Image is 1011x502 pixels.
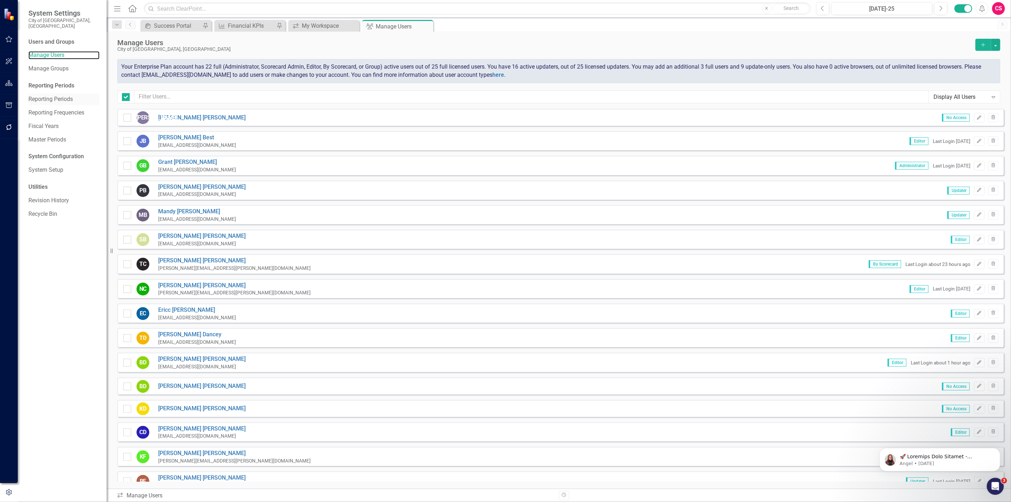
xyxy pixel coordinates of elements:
div: [PERSON_NAME] [137,111,149,124]
div: NC [137,283,149,295]
div: TC [137,258,149,271]
div: Manage Users [376,22,432,31]
div: Manage Users [117,39,972,47]
img: ClearPoint Strategy [4,8,16,20]
a: Fiscal Years [28,122,100,130]
div: KD [137,402,149,415]
button: [DATE]-25 [831,2,932,15]
input: Filter Users... [134,90,929,103]
div: [EMAIL_ADDRESS][DOMAIN_NAME] [158,166,236,173]
div: JB [137,135,149,148]
span: No Access [942,114,970,122]
a: [PERSON_NAME] [PERSON_NAME] [158,114,246,122]
a: Success Portal [142,21,201,30]
a: [PERSON_NAME] [PERSON_NAME] [158,474,311,482]
div: MB [137,209,149,221]
div: CD [137,426,149,439]
a: [PERSON_NAME] Best [158,134,236,142]
div: BD [137,380,149,393]
span: System Settings [28,9,100,17]
div: GB [137,159,149,172]
div: Last Login [DATE] [933,138,970,145]
div: Last Login [DATE] [933,285,970,292]
div: TD [137,332,149,345]
span: Editor [888,359,906,367]
div: [PERSON_NAME][EMAIL_ADDRESS][PERSON_NAME][DOMAIN_NAME] [158,458,311,464]
span: Updater [947,187,970,194]
span: Editor [951,334,970,342]
a: [PERSON_NAME] [PERSON_NAME] [158,183,246,191]
div: [EMAIL_ADDRESS][DOMAIN_NAME] [158,363,246,370]
button: Search [774,4,809,14]
div: Last Login about 23 hours ago [905,261,970,268]
div: [DATE]-25 [834,5,930,13]
a: Manage Groups [28,65,100,73]
div: PB [137,184,149,197]
a: here [492,71,504,78]
a: [PERSON_NAME] [PERSON_NAME] [158,257,311,265]
div: [EMAIL_ADDRESS][DOMAIN_NAME] [158,314,236,321]
div: Reporting Periods [28,82,100,90]
span: Editor [951,236,970,244]
a: Mandy [PERSON_NAME] [158,208,236,216]
div: Success Portal [154,21,201,30]
a: [PERSON_NAME] [PERSON_NAME] [158,405,246,413]
div: Utilities [28,183,100,191]
div: Last Login [DATE] [933,162,970,169]
div: City of [GEOGRAPHIC_DATA], [GEOGRAPHIC_DATA] [117,47,972,52]
span: Editor [910,285,929,293]
div: Users and Groups [28,38,100,46]
div: [PERSON_NAME][EMAIL_ADDRESS][PERSON_NAME][DOMAIN_NAME] [158,289,311,296]
a: Reporting Frequencies [28,109,100,117]
button: CS [992,2,1005,15]
div: [EMAIL_ADDRESS][DOMAIN_NAME] [158,240,246,247]
span: By Scorecard [869,260,901,268]
a: [PERSON_NAME] Dancey [158,331,236,339]
div: Financial KPIs [228,21,275,30]
a: [PERSON_NAME] [PERSON_NAME] [158,232,246,240]
span: 3 [1001,478,1007,484]
div: [EMAIL_ADDRESS][DOMAIN_NAME] [158,216,236,223]
a: Recycle Bin [28,210,100,218]
iframe: Intercom notifications message [869,433,1011,483]
div: SB [137,233,149,246]
div: [PERSON_NAME][EMAIL_ADDRESS][PERSON_NAME][DOMAIN_NAME] [158,265,311,272]
div: [EMAIL_ADDRESS][DOMAIN_NAME] [158,339,236,346]
a: System Setup [28,166,100,174]
input: Search ClearPoint... [144,2,811,15]
iframe: Intercom live chat [987,478,1004,495]
a: [PERSON_NAME] [PERSON_NAME] [158,425,246,433]
a: Ericc [PERSON_NAME] [158,306,236,314]
a: Revision History [28,197,100,205]
a: Manage Users [28,51,100,59]
span: Administrator [895,162,929,170]
a: [PERSON_NAME] [PERSON_NAME] [158,355,246,363]
a: [PERSON_NAME] [PERSON_NAME] [158,449,311,458]
a: [PERSON_NAME] [PERSON_NAME] [158,382,246,390]
div: Display All Users [934,93,988,101]
a: My Workspace [290,21,358,30]
div: [EMAIL_ADDRESS][DOMAIN_NAME] [158,142,236,149]
div: [EMAIL_ADDRESS][DOMAIN_NAME] [158,191,246,198]
span: Updater [947,211,970,219]
div: BF [137,475,149,488]
div: BD [137,356,149,369]
div: System Configuration [28,153,100,161]
a: Financial KPIs [216,21,275,30]
span: Your Enterprise Plan account has 22 full (Administrator, Scorecard Admin, Editor, By Scorecard, o... [121,63,981,78]
span: Editor [951,428,970,436]
a: Master Periods [28,136,100,144]
span: Search [783,5,799,11]
small: City of [GEOGRAPHIC_DATA], [GEOGRAPHIC_DATA] [28,17,100,29]
span: No Access [942,405,970,413]
div: My Workspace [302,21,358,30]
span: No Access [942,383,970,390]
div: Last Login about 1 hour ago [911,359,970,366]
a: Grant [PERSON_NAME] [158,158,236,166]
span: Editor [910,137,929,145]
